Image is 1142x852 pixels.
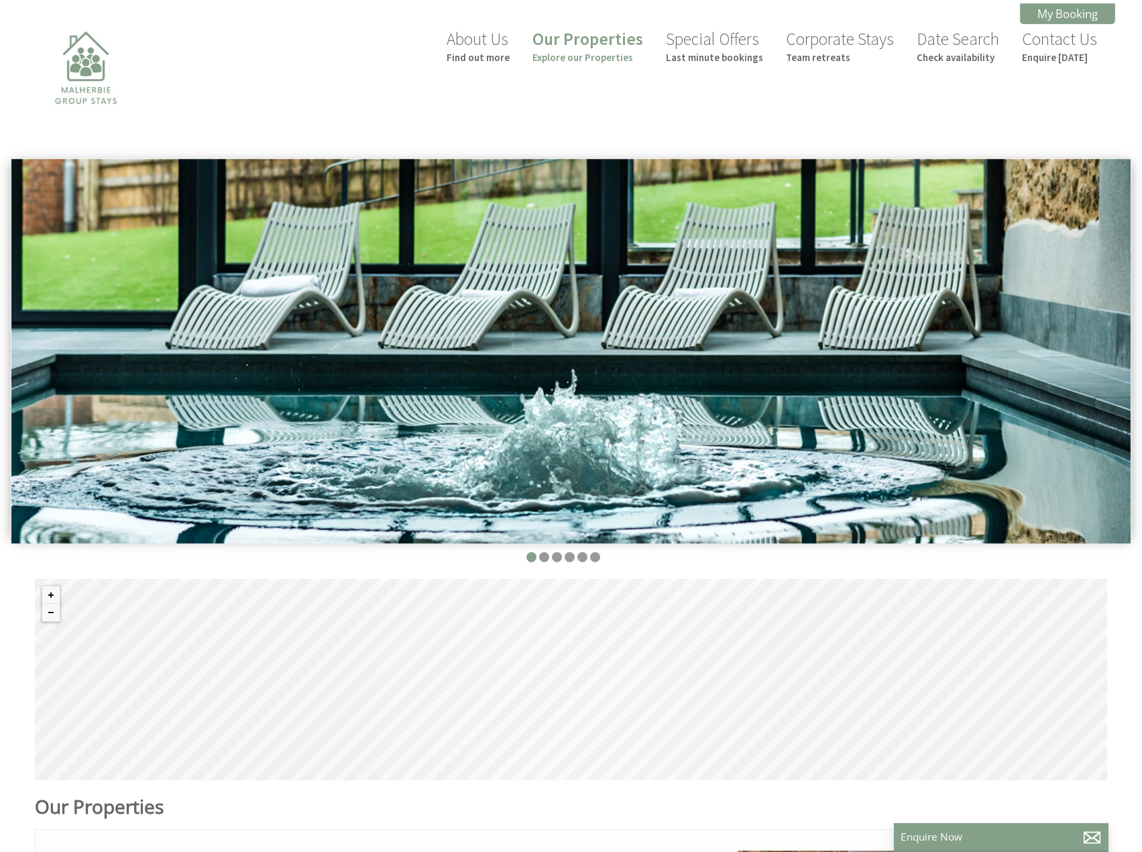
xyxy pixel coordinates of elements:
canvas: Map [35,579,1117,780]
small: Check availability [917,51,999,64]
a: Date SearchCheck availability [917,28,999,64]
button: Zoom out [42,604,60,621]
h1: Our Properties [35,794,732,819]
a: About UsFind out more [447,28,510,64]
a: Our PropertiesExplore our Properties [532,28,643,64]
a: Contact UsEnquire [DATE] [1022,28,1097,64]
small: Last minute bookings [666,51,763,64]
small: Explore our Properties [532,51,643,64]
small: Find out more [447,51,510,64]
a: Corporate StaysTeam retreats [786,28,894,64]
a: Special OffersLast minute bookings [666,28,763,64]
small: Team retreats [786,51,894,64]
button: Zoom in [42,586,60,604]
a: My Booking [1020,3,1115,24]
small: Enquire [DATE] [1022,51,1097,64]
p: Enquire Now [901,830,1102,844]
img: Malherbie Group Stays [19,23,153,157]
